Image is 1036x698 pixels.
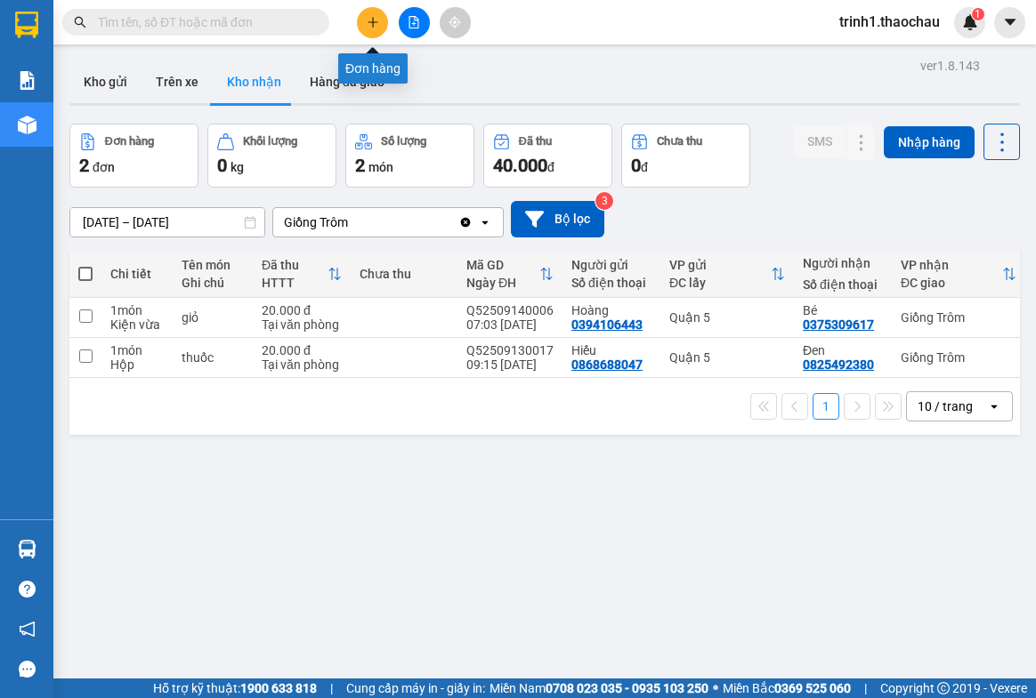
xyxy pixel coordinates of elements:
[884,126,975,158] button: Nhập hàng
[975,8,981,20] span: 1
[466,343,554,357] div: Q52509130017
[262,343,342,357] div: 20.000 đ
[657,135,702,148] div: Chưa thu
[69,60,142,103] button: Kho gửi
[546,681,708,695] strong: 0708 023 035 - 0935 103 250
[892,251,1025,298] th: Toggle SortBy
[19,621,36,638] span: notification
[466,276,539,290] div: Ngày ĐH
[79,155,89,176] span: 2
[207,124,336,188] button: Khối lượng0kg
[1002,14,1018,30] span: caret-down
[18,71,36,90] img: solution-icon
[458,215,473,229] svg: Clear value
[571,303,652,317] div: Hoàng
[466,317,554,332] div: 07:03 [DATE]
[803,277,883,292] div: Số điện thoại
[478,215,492,229] svg: open
[621,124,750,188] button: Chưa thu0đ
[571,276,652,290] div: Số điện thoại
[571,258,652,272] div: Người gửi
[918,397,973,415] div: 10 / trang
[813,393,839,420] button: 1
[110,357,164,372] div: Hộp
[240,681,317,695] strong: 1900 633 818
[98,12,308,32] input: Tìm tên, số ĐT hoặc mã đơn
[466,303,554,317] div: Q52509140006
[466,357,554,372] div: 09:15 [DATE]
[231,160,244,174] span: kg
[994,7,1025,38] button: caret-down
[449,16,461,28] span: aim
[15,12,38,38] img: logo-vxr
[631,155,641,176] span: 0
[295,60,399,103] button: Hàng đã giao
[864,678,867,698] span: |
[825,11,954,33] span: trinh1.thaochau
[408,16,420,28] span: file-add
[547,160,554,174] span: đ
[110,317,164,332] div: Kiện vừa
[901,276,1002,290] div: ĐC giao
[355,155,365,176] span: 2
[803,357,874,372] div: 0825492380
[669,350,785,365] div: Quận 5
[262,258,328,272] div: Đã thu
[440,7,471,38] button: aim
[803,303,883,317] div: Bé
[345,124,474,188] button: Số lượng2món
[595,192,613,210] sup: 3
[901,350,1016,365] div: Giồng Trôm
[19,661,36,678] span: message
[660,251,794,298] th: Toggle SortBy
[669,258,771,272] div: VP gửi
[367,16,379,28] span: plus
[182,258,244,272] div: Tên món
[774,681,851,695] strong: 0369 525 060
[153,678,317,698] span: Hỗ trợ kỹ thuật:
[262,317,342,332] div: Tại văn phòng
[93,160,115,174] span: đơn
[262,357,342,372] div: Tại văn phòng
[669,310,785,325] div: Quận 5
[937,682,950,694] span: copyright
[19,581,36,598] span: question-circle
[142,60,213,103] button: Trên xe
[901,258,1002,272] div: VP nhận
[105,135,154,148] div: Đơn hàng
[350,213,352,231] input: Selected Giồng Trôm.
[284,213,348,231] div: Giồng Trôm
[357,7,388,38] button: plus
[70,208,264,237] input: Select a date range.
[243,135,297,148] div: Khối lượng
[368,160,393,174] span: món
[466,258,539,272] div: Mã GD
[182,276,244,290] div: Ghi chú
[987,399,1001,413] svg: open
[493,155,547,176] span: 40.000
[360,267,449,281] div: Chưa thu
[262,303,342,317] div: 20.000 đ
[110,303,164,317] div: 1 món
[18,540,36,558] img: warehouse-icon
[571,343,652,357] div: Hiếu
[571,317,643,332] div: 0394106443
[803,317,874,332] div: 0375309617
[972,8,984,20] sup: 1
[18,116,36,134] img: warehouse-icon
[803,256,883,270] div: Người nhận
[571,357,643,372] div: 0868688047
[110,267,164,281] div: Chi tiết
[483,124,612,188] button: Đã thu40.000đ
[723,678,851,698] span: Miền Bắc
[511,201,604,237] button: Bộ lọc
[74,16,86,28] span: search
[213,60,295,103] button: Kho nhận
[381,135,426,148] div: Số lượng
[490,678,708,698] span: Miền Nam
[253,251,351,298] th: Toggle SortBy
[669,276,771,290] div: ĐC lấy
[346,678,485,698] span: Cung cấp máy in - giấy in:
[110,343,164,357] div: 1 món
[399,7,430,38] button: file-add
